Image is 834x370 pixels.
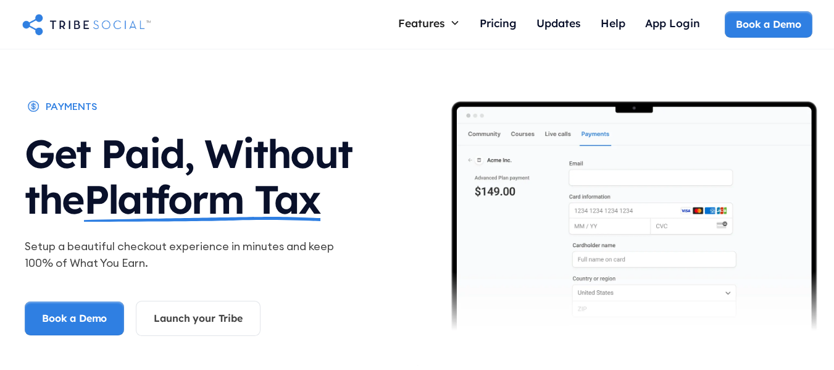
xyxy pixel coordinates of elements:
span: Platform Tax [84,177,320,222]
div: Features [388,11,470,35]
a: Book a Demo [725,11,812,37]
a: Book a Demo [25,301,124,335]
a: Launch your Tribe [136,301,260,335]
a: App Login [635,11,710,38]
div: Features [398,16,445,30]
div: Pricing [480,16,517,30]
h1: Get Paid, Without the [25,119,417,228]
a: Help [591,11,635,38]
a: Pricing [470,11,527,38]
div: App Login [645,16,700,30]
a: home [22,12,151,36]
a: Updates [527,11,591,38]
p: Setup a beautiful checkout experience in minutes and keep 100% of What You Earn. [25,238,341,271]
div: Help [601,16,625,30]
div: payments [46,99,97,113]
div: Updates [536,16,581,30]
